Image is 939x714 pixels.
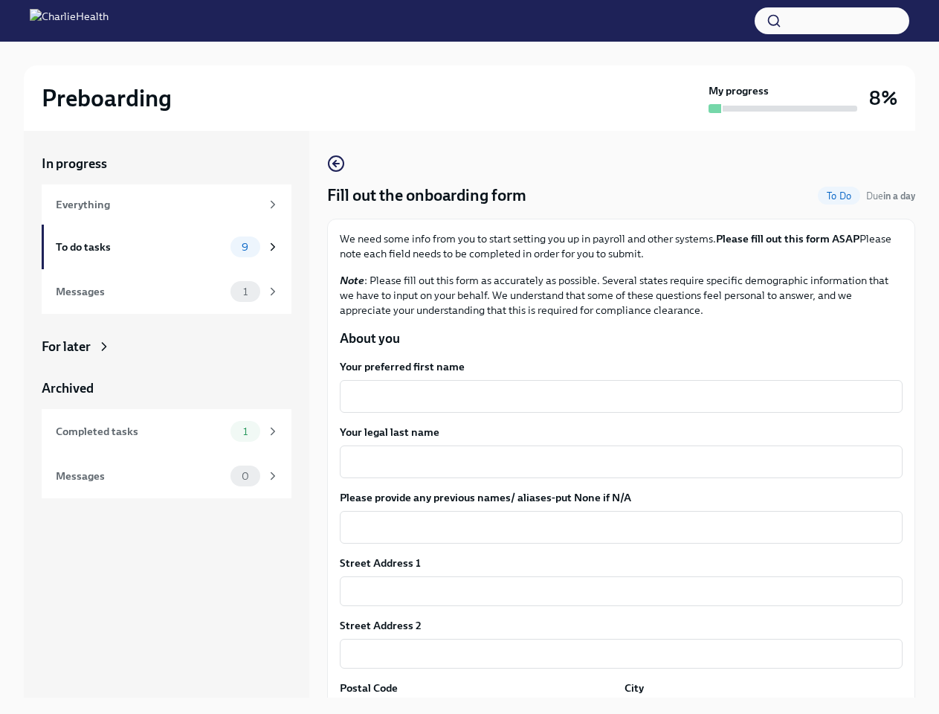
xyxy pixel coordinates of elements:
[869,85,897,112] h3: 8%
[340,618,422,633] label: Street Address 2
[42,225,291,269] a: To do tasks9
[866,190,915,202] span: Due
[42,409,291,454] a: Completed tasks1
[30,9,109,33] img: CharlieHealth
[42,338,91,356] div: For later
[56,423,225,440] div: Completed tasks
[42,269,291,314] a: Messages1
[42,454,291,498] a: Messages0
[818,190,860,202] span: To Do
[56,468,225,484] div: Messages
[42,379,291,397] a: Archived
[56,196,260,213] div: Everything
[42,155,291,173] a: In progress
[327,184,526,207] h4: Fill out the onboarding form
[625,681,644,695] label: City
[866,189,915,203] span: September 6th, 2025 06:00
[883,190,915,202] strong: in a day
[56,283,225,300] div: Messages
[234,286,256,297] span: 1
[233,471,258,482] span: 0
[234,426,256,437] span: 1
[340,359,903,374] label: Your preferred first name
[340,329,903,347] p: About you
[340,231,903,261] p: We need some info from you to start setting you up in payroll and other systems. Please note each...
[716,232,859,245] strong: Please fill out this form ASAP
[340,425,903,440] label: Your legal last name
[56,239,225,255] div: To do tasks
[233,242,257,253] span: 9
[709,83,769,98] strong: My progress
[42,338,291,356] a: For later
[340,273,903,318] p: : Please fill out this form as accurately as possible. Several states require specific demographi...
[340,274,364,287] strong: Note
[340,556,421,570] label: Street Address 1
[42,184,291,225] a: Everything
[42,83,172,113] h2: Preboarding
[340,490,903,505] label: Please provide any previous names/ aliases-put None if N/A
[340,681,398,695] label: Postal Code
